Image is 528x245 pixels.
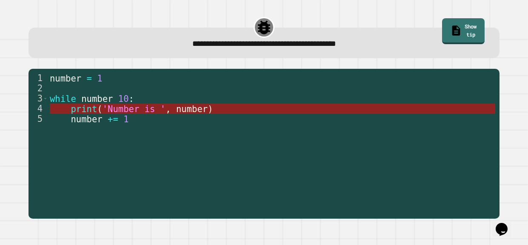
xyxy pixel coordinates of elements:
div: 5 [29,114,48,124]
span: 1 [97,73,103,84]
span: ( [97,104,103,114]
span: = [87,73,92,84]
div: 4 [29,104,48,114]
span: 'Number is ' [103,104,166,114]
span: 10 [118,94,129,104]
div: 1 [29,73,48,83]
span: number [71,114,103,124]
span: number [176,104,208,114]
span: number [50,73,81,84]
span: , [166,104,171,114]
span: number [81,94,113,104]
div: 3 [29,93,48,104]
span: print [71,104,97,114]
span: 1 [123,114,128,124]
a: Show tip [442,18,484,44]
span: while [50,94,76,104]
span: Toggle code folding, rows 3 through 5 [43,93,48,104]
span: ) [208,104,213,114]
span: : [129,94,134,104]
iframe: chat widget [492,211,519,237]
div: 2 [29,83,48,93]
span: += [108,114,118,124]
